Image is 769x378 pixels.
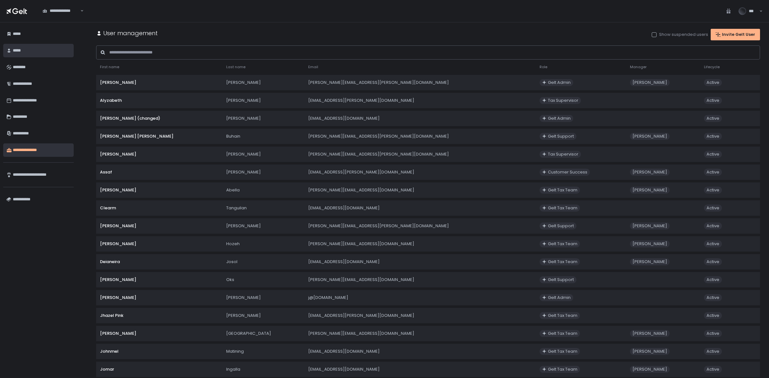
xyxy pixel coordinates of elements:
[707,133,719,139] div: Active
[100,241,219,247] div: [PERSON_NAME]
[707,366,719,372] div: Active
[707,277,719,283] div: Active
[633,223,667,229] div: [PERSON_NAME]
[707,187,719,193] div: Active
[38,4,84,18] div: Search for option
[100,349,219,354] div: Johnmel
[548,259,577,265] div: Gelt Tax Team
[707,349,719,354] div: Active
[308,133,532,139] div: [PERSON_NAME][EMAIL_ADDRESS][PERSON_NAME][DOMAIN_NAME]
[548,313,577,318] div: Gelt Tax Team
[308,98,532,103] div: [EMAIL_ADDRESS][PERSON_NAME][DOMAIN_NAME]
[308,205,532,211] div: [EMAIL_ADDRESS][DOMAIN_NAME]
[711,29,760,40] button: Invite Gelt User
[548,187,577,193] div: Gelt Tax Team
[707,241,719,247] div: Active
[707,331,719,336] div: Active
[226,366,301,372] div: Ingalla
[100,223,219,229] div: [PERSON_NAME]
[633,241,667,247] div: [PERSON_NAME]
[100,169,219,175] div: Assaf
[226,259,301,265] div: Josol
[633,331,667,336] div: [PERSON_NAME]
[308,366,532,372] div: [EMAIL_ADDRESS][DOMAIN_NAME]
[226,65,245,69] span: Last name
[96,29,158,37] div: User management
[226,80,301,85] div: [PERSON_NAME]
[226,133,301,139] div: Buhain
[226,331,301,336] div: [GEOGRAPHIC_DATA]
[633,80,667,85] div: [PERSON_NAME]
[100,151,219,157] div: [PERSON_NAME]
[100,80,219,85] div: [PERSON_NAME]
[707,223,719,229] div: Active
[226,313,301,318] div: [PERSON_NAME]
[548,349,577,354] div: Gelt Tax Team
[308,277,532,283] div: [PERSON_NAME][EMAIL_ADDRESS][DOMAIN_NAME]
[308,313,532,318] div: [EMAIL_ADDRESS][PERSON_NAME][DOMAIN_NAME]
[308,151,532,157] div: [PERSON_NAME][EMAIL_ADDRESS][PERSON_NAME][DOMAIN_NAME]
[308,223,532,229] div: [PERSON_NAME][EMAIL_ADDRESS][PERSON_NAME][DOMAIN_NAME]
[707,80,719,85] div: Active
[100,65,119,69] span: First name
[630,65,647,69] span: Manager
[308,241,532,247] div: [PERSON_NAME][EMAIL_ADDRESS][DOMAIN_NAME]
[226,205,301,211] div: Tanguilan
[715,32,755,37] div: Invite Gelt User
[308,259,532,265] div: [EMAIL_ADDRESS][DOMAIN_NAME]
[548,169,587,175] div: Customer Success
[548,277,574,283] div: Gelt Support
[633,133,667,139] div: [PERSON_NAME]
[707,313,719,318] div: Active
[100,313,219,318] div: Jhazel Pink
[226,116,301,121] div: [PERSON_NAME]
[707,169,719,175] div: Active
[226,223,301,229] div: [PERSON_NAME]
[548,241,577,247] div: Gelt Tax Team
[704,65,720,69] span: Lifecycle
[548,223,574,229] div: Gelt Support
[633,349,667,354] div: [PERSON_NAME]
[308,349,532,354] div: [EMAIL_ADDRESS][DOMAIN_NAME]
[226,295,301,301] div: [PERSON_NAME]
[100,277,219,283] div: [PERSON_NAME]
[707,295,719,301] div: Active
[707,259,719,265] div: Active
[100,187,219,193] div: [PERSON_NAME]
[226,349,301,354] div: Matining
[707,116,719,121] div: Active
[226,169,301,175] div: [PERSON_NAME]
[226,187,301,193] div: Abella
[633,259,667,265] div: [PERSON_NAME]
[100,116,219,121] div: [PERSON_NAME] (changed)
[100,205,219,211] div: Clearm
[308,187,532,193] div: [PERSON_NAME][EMAIL_ADDRESS][DOMAIN_NAME]
[100,133,219,139] div: [PERSON_NAME] [PERSON_NAME]
[633,169,667,175] div: [PERSON_NAME]
[707,98,719,103] div: Active
[540,65,547,69] span: Role
[548,366,577,372] div: Gelt Tax Team
[308,169,532,175] div: [EMAIL_ADDRESS][PERSON_NAME][DOMAIN_NAME]
[633,187,667,193] div: [PERSON_NAME]
[548,116,571,121] div: Gelt Admin
[308,65,318,69] span: Email
[308,80,532,85] div: [PERSON_NAME][EMAIL_ADDRESS][PERSON_NAME][DOMAIN_NAME]
[100,331,219,336] div: [PERSON_NAME]
[633,366,667,372] div: [PERSON_NAME]
[100,295,219,301] div: [PERSON_NAME]
[707,205,719,211] div: Active
[548,98,578,103] div: Tax Supervisor
[548,331,577,336] div: Gelt Tax Team
[226,241,301,247] div: Hozeh
[548,133,574,139] div: Gelt Support
[100,259,219,265] div: Deianeira
[308,331,532,336] div: [PERSON_NAME][EMAIL_ADDRESS][DOMAIN_NAME]
[707,151,719,157] div: Active
[226,277,301,283] div: Oks
[100,366,219,372] div: Jomar
[308,116,532,121] div: [EMAIL_ADDRESS][DOMAIN_NAME]
[548,151,578,157] div: Tax Supervisor
[548,295,571,301] div: Gelt Admin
